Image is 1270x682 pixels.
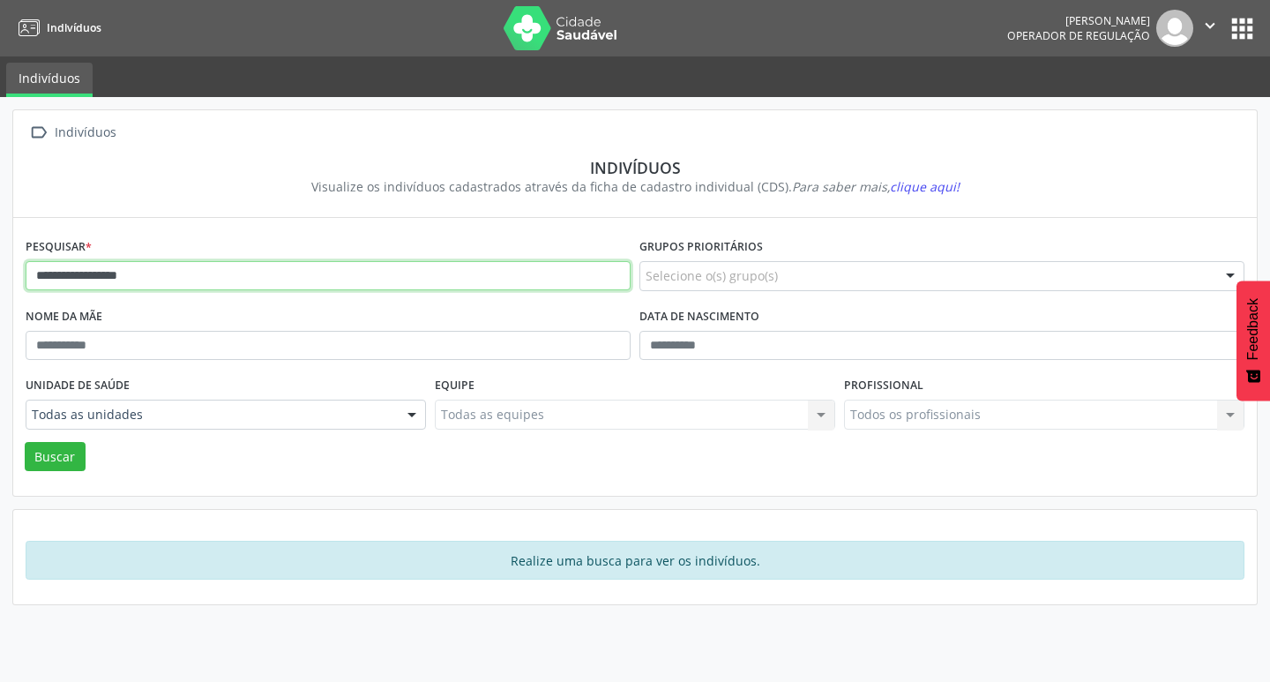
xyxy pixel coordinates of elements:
[26,541,1244,580] div: Realize uma busca para ver os indivíduos.
[26,120,51,146] i: 
[1007,13,1150,28] div: [PERSON_NAME]
[646,266,778,285] span: Selecione o(s) grupo(s)
[639,304,759,331] label: Data de nascimento
[792,178,960,195] i: Para saber mais,
[51,120,119,146] div: Indivíduos
[1227,13,1258,44] button: apps
[47,20,101,35] span: Indivíduos
[26,372,130,400] label: Unidade de saúde
[1156,10,1193,47] img: img
[38,158,1232,177] div: Indivíduos
[25,442,86,472] button: Buscar
[435,372,474,400] label: Equipe
[26,120,119,146] a:  Indivíduos
[1236,281,1270,401] button: Feedback - Mostrar pesquisa
[1007,28,1150,43] span: Operador de regulação
[1193,10,1227,47] button: 
[32,406,390,423] span: Todas as unidades
[12,13,101,42] a: Indivíduos
[26,304,102,331] label: Nome da mãe
[38,177,1232,196] div: Visualize os indivíduos cadastrados através da ficha de cadastro individual (CDS).
[26,234,92,261] label: Pesquisar
[844,372,923,400] label: Profissional
[6,63,93,97] a: Indivíduos
[639,234,763,261] label: Grupos prioritários
[1200,16,1220,35] i: 
[1245,298,1261,360] span: Feedback
[890,178,960,195] span: clique aqui!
